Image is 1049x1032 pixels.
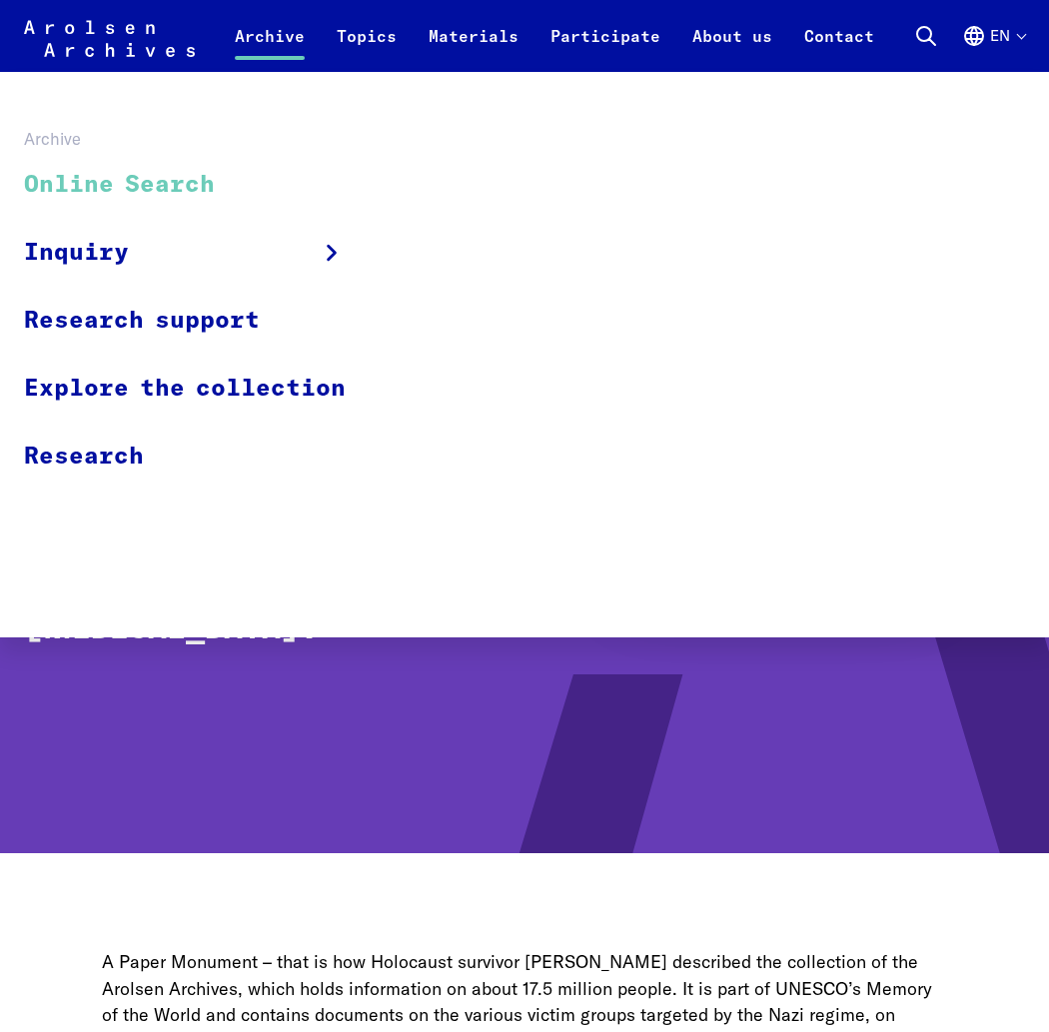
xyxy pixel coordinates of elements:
a: Explore the collection [24,355,372,423]
a: Archive [219,24,321,72]
a: Participate [534,24,676,72]
a: Online Search [24,152,372,219]
a: Materials [413,24,534,72]
a: About us [676,24,788,72]
span: Inquiry [24,235,129,271]
a: Topics [321,24,413,72]
button: English, language selection [962,24,1025,72]
ul: Archive [24,152,372,490]
a: Research support [24,287,372,355]
a: Inquiry [24,219,372,287]
nav: Primary [219,12,890,60]
a: Contact [788,24,890,72]
a: Research [24,423,372,490]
